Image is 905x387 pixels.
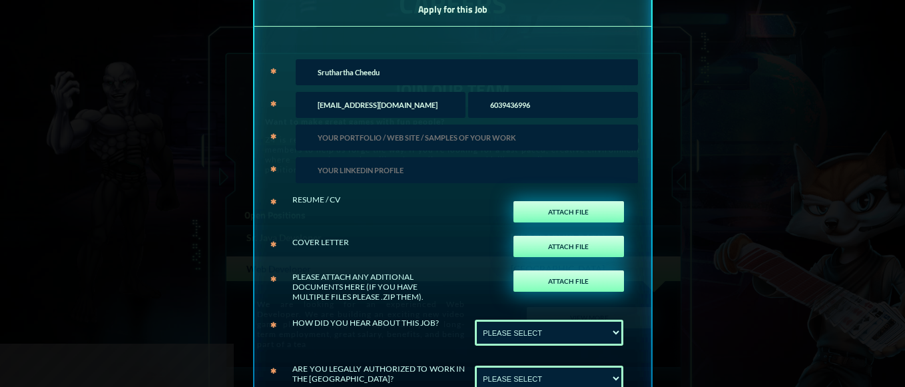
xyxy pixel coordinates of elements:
input: WHAT´S YOUR NAME [296,59,638,85]
label: ATTACH FILE [513,236,624,257]
h3: Apply for this Job [281,2,625,16]
p: RESUME / CV [292,194,499,204]
input: YOUR PHONE NUMBER [468,92,638,118]
input: YOUR PORTFOLIO / WEB SITE / SAMPLES OF YOUR WORK [296,125,638,151]
p: COVER LETTER [292,237,499,247]
label: ATTACH FILE [513,201,624,222]
p: ARE YOU LEGALLY AUTHORIZED TO WORK IN THE [GEOGRAPHIC_DATA]? [292,364,465,384]
p: PLEASE ATTACH ANY ADITIONAL DOCUMENTS HERE (IF YOU HAVE MULTIPLE FILES PLEASE .ZIP THEM). [292,272,499,302]
input: YOUR LINKEDIN PROFILE [296,157,638,183]
label: ATTACH FILE [513,270,624,292]
input: YOUR EMAIL [296,92,465,118]
p: HOW DID YOU HEAR ABOUT THIS JOB? [292,318,465,328]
